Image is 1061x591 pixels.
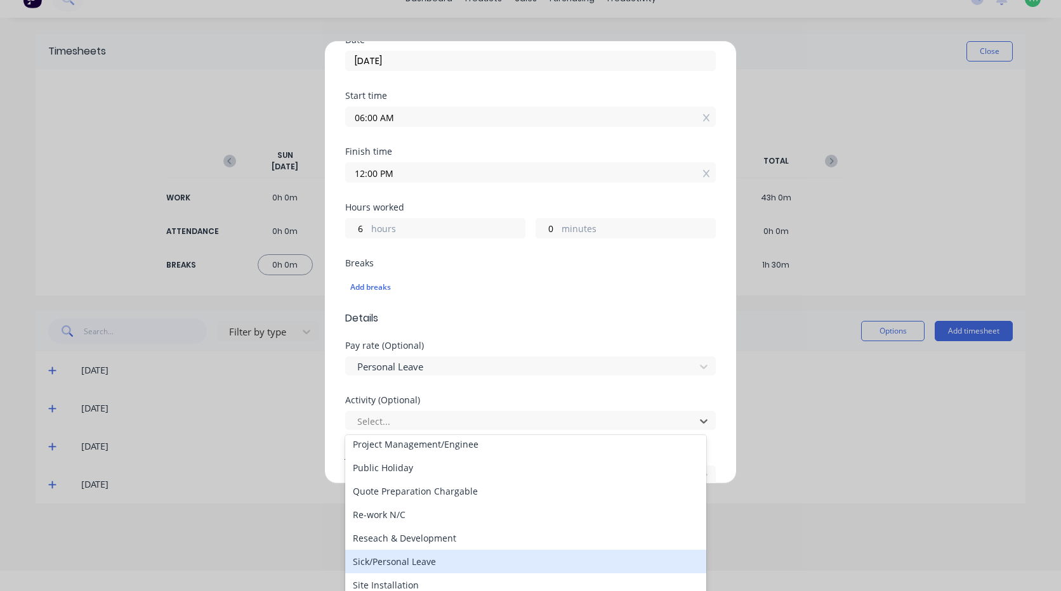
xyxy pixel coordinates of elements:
[536,219,558,238] input: 0
[345,479,706,503] div: Quote Preparation Chargable
[345,203,716,212] div: Hours worked
[345,311,716,326] span: Details
[345,550,706,573] div: Sick/Personal Leave
[371,222,525,238] label: hours
[345,147,716,156] div: Finish time
[345,341,716,350] div: Pay rate (Optional)
[345,432,706,456] div: Project Management/Enginee
[350,279,711,295] div: Add breaks
[346,219,368,238] input: 0
[345,396,716,405] div: Activity (Optional)
[345,36,716,44] div: Date
[345,456,706,479] div: Public Holiday
[345,526,706,550] div: Reseach & Development
[345,91,716,100] div: Start time
[345,503,706,526] div: Re-work N/C
[562,222,715,238] label: minutes
[345,259,716,268] div: Breaks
